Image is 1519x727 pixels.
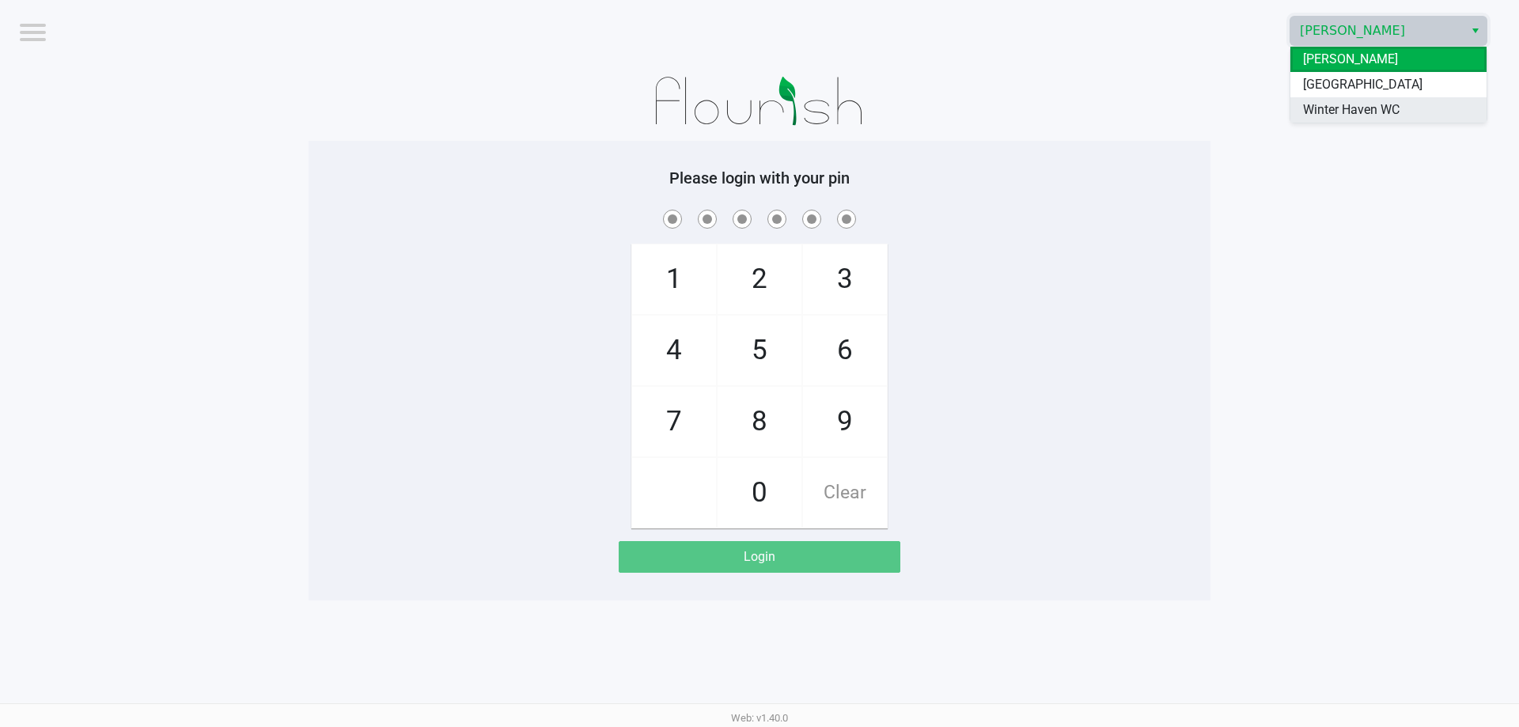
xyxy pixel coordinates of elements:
span: Winter Haven WC [1303,100,1400,119]
span: 3 [803,244,887,314]
span: 9 [803,387,887,456]
span: 2 [718,244,801,314]
h5: Please login with your pin [320,168,1199,187]
span: 1 [632,244,716,314]
span: [PERSON_NAME] [1303,50,1398,69]
span: 5 [718,316,801,385]
span: 8 [718,387,801,456]
span: [GEOGRAPHIC_DATA] [1303,75,1422,94]
span: Clear [803,458,887,528]
span: 0 [718,458,801,528]
button: Select [1464,17,1487,45]
span: Web: v1.40.0 [731,712,788,724]
span: 4 [632,316,716,385]
span: 6 [803,316,887,385]
span: [PERSON_NAME] [1300,21,1454,40]
span: 7 [632,387,716,456]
